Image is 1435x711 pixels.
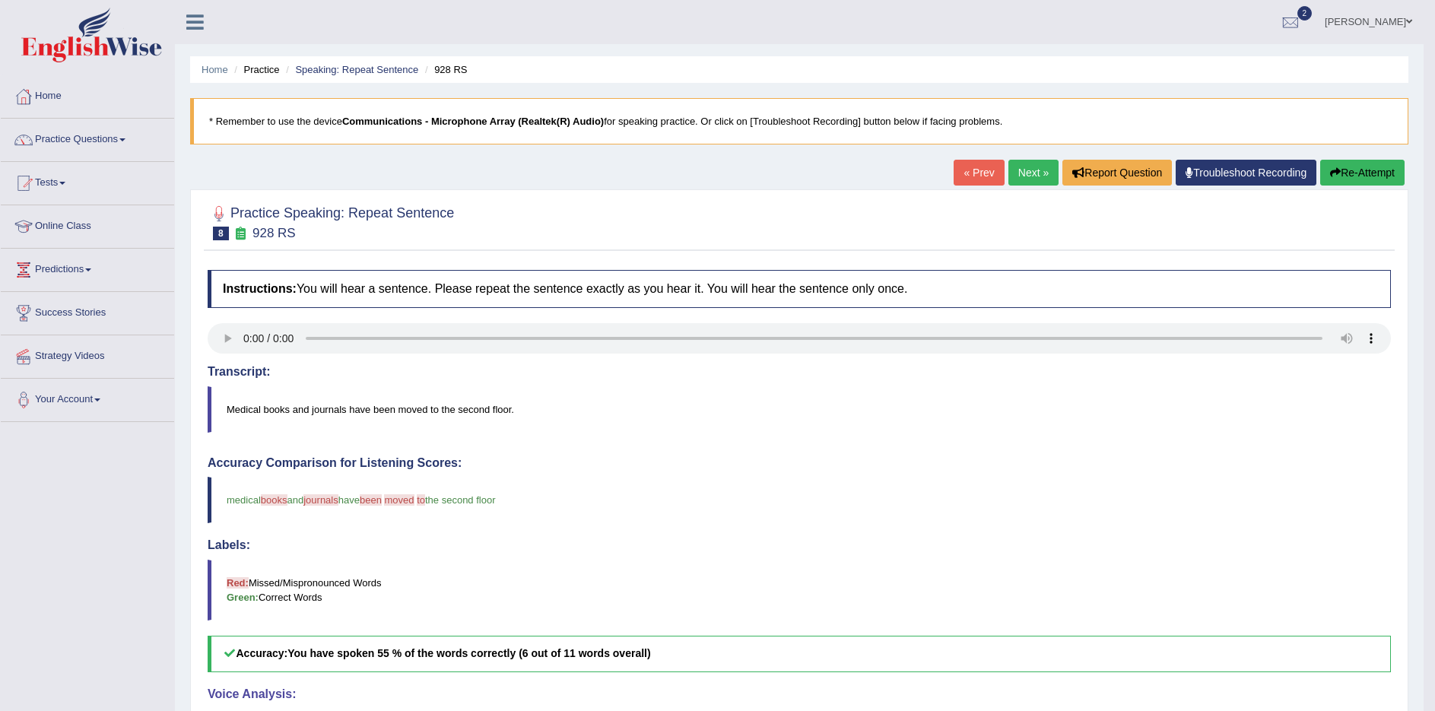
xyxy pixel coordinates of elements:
li: 928 RS [421,62,468,77]
a: Strategy Videos [1,335,174,373]
span: and [287,494,304,506]
a: Next » [1008,160,1059,186]
h4: You will hear a sentence. Please repeat the sentence exactly as you hear it. You will hear the se... [208,270,1391,308]
span: 2 [1297,6,1313,21]
li: Practice [230,62,279,77]
b: Red: [227,577,249,589]
blockquote: Medical books and journals have been moved to the second floor. [208,386,1391,433]
a: Success Stories [1,292,174,330]
a: Speaking: Repeat Sentence [295,64,418,75]
h4: Labels: [208,538,1391,552]
h2: Practice Speaking: Repeat Sentence [208,202,454,240]
b: Communications - Microphone Array (Realtek(R) Audio) [342,116,604,127]
a: Home [202,64,228,75]
a: Your Account [1,379,174,417]
small: 928 RS [252,226,296,240]
span: been [360,494,382,506]
blockquote: Missed/Mispronounced Words Correct Words [208,560,1391,621]
a: Online Class [1,205,174,243]
h4: Voice Analysis: [208,687,1391,701]
h4: Transcript: [208,365,1391,379]
a: Troubleshoot Recording [1176,160,1316,186]
a: Home [1,75,174,113]
span: to [417,494,425,506]
button: Report Question [1062,160,1172,186]
h5: Accuracy: [208,636,1391,671]
span: books [261,494,287,506]
a: Practice Questions [1,119,174,157]
a: Tests [1,162,174,200]
a: « Prev [954,160,1004,186]
h4: Accuracy Comparison for Listening Scores: [208,456,1391,470]
a: Predictions [1,249,174,287]
span: journals [303,494,338,506]
b: Instructions: [223,282,297,295]
span: the second floor [425,494,496,506]
b: Green: [227,592,259,603]
b: You have spoken 55 % of the words correctly (6 out of 11 words overall) [287,647,650,659]
blockquote: * Remember to use the device for speaking practice. Or click on [Troubleshoot Recording] button b... [190,98,1408,144]
button: Re-Attempt [1320,160,1405,186]
small: Exam occurring question [233,227,249,241]
span: have [338,494,360,506]
span: moved [384,494,414,506]
span: medical [227,494,261,506]
span: 8 [213,227,229,240]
